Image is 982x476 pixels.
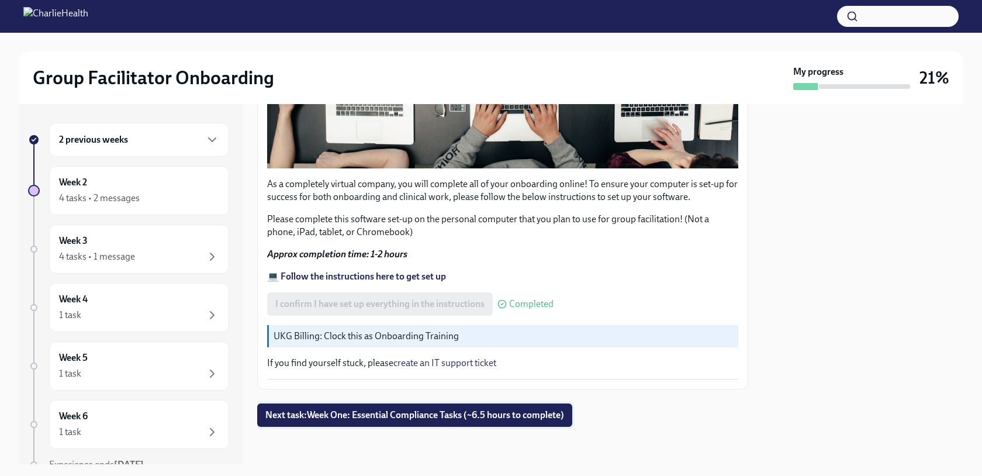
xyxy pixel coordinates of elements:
a: Week 41 task [28,283,229,332]
a: Week 51 task [28,342,229,391]
a: create an IT support ticket [393,357,496,368]
strong: Approx completion time: 1-2 hours [267,249,407,260]
span: Experience ends [49,459,144,470]
span: Next task : Week One: Essential Compliance Tasks (~6.5 hours to complete) [265,409,564,421]
h6: Week 2 [59,176,87,189]
strong: [DATE] [114,459,144,470]
p: UKG Billing: Clock this as Onboarding Training [274,330,734,343]
h6: Week 3 [59,234,88,247]
a: Week 34 tasks • 1 message [28,225,229,274]
h6: Week 4 [59,293,88,306]
img: CharlieHealth [23,7,88,26]
h6: Week 5 [59,351,88,364]
a: Week 61 task [28,400,229,449]
p: As a completely virtual company, you will complete all of your onboarding online! To ensure your ... [267,178,738,203]
h6: 2 previous weeks [59,133,128,146]
div: 1 task [59,426,81,439]
div: 2 previous weeks [49,123,229,157]
div: 4 tasks • 1 message [59,250,135,263]
div: 1 task [59,367,81,380]
h3: 21% [919,67,949,88]
h2: Group Facilitator Onboarding [33,66,274,89]
p: If you find yourself stuck, please [267,357,738,370]
h6: Week 6 [59,410,88,423]
p: Please complete this software set-up on the personal computer that you plan to use for group faci... [267,213,738,239]
strong: My progress [793,65,843,78]
div: 4 tasks • 2 messages [59,192,140,205]
span: Completed [509,299,554,309]
button: Next task:Week One: Essential Compliance Tasks (~6.5 hours to complete) [257,403,572,427]
a: Week 24 tasks • 2 messages [28,166,229,215]
a: 💻 Follow the instructions here to get set up [267,271,446,282]
div: 1 task [59,309,81,322]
